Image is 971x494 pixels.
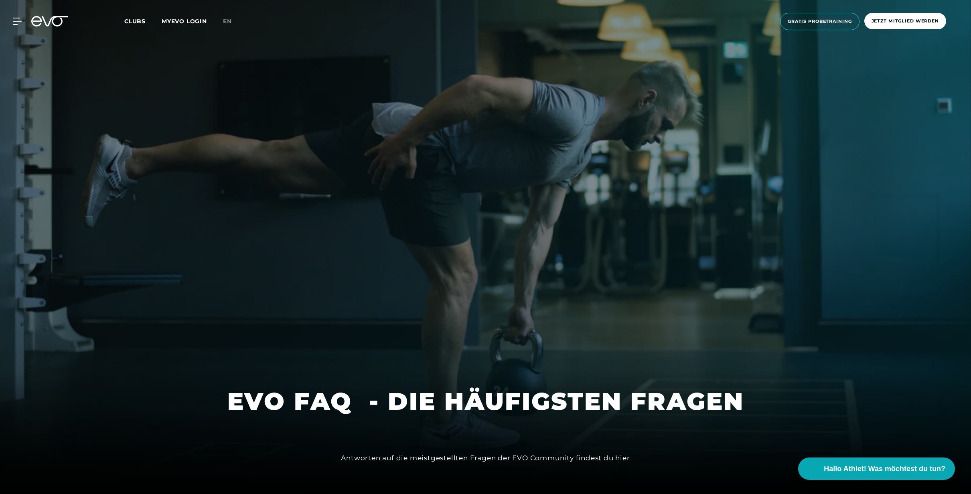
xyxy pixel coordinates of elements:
[341,451,630,464] div: Antworten auf die meistgestellten Fragen der EVO Community findest du hier
[778,13,862,30] a: Gratis Probetraining
[227,386,744,417] h1: EVO FAQ - DIE HÄUFIGSTEN FRAGEN
[788,18,852,25] span: Gratis Probetraining
[862,13,949,30] a: Jetzt Mitglied werden
[824,464,945,474] span: Hallo Athlet! Was möchtest du tun?
[223,17,241,26] a: en
[162,18,207,25] a: MYEVO LOGIN
[223,18,232,25] span: en
[124,17,162,25] a: Clubs
[124,18,146,25] span: Clubs
[872,18,939,24] span: Jetzt Mitglied werden
[798,458,955,480] button: Hallo Athlet! Was möchtest du tun?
